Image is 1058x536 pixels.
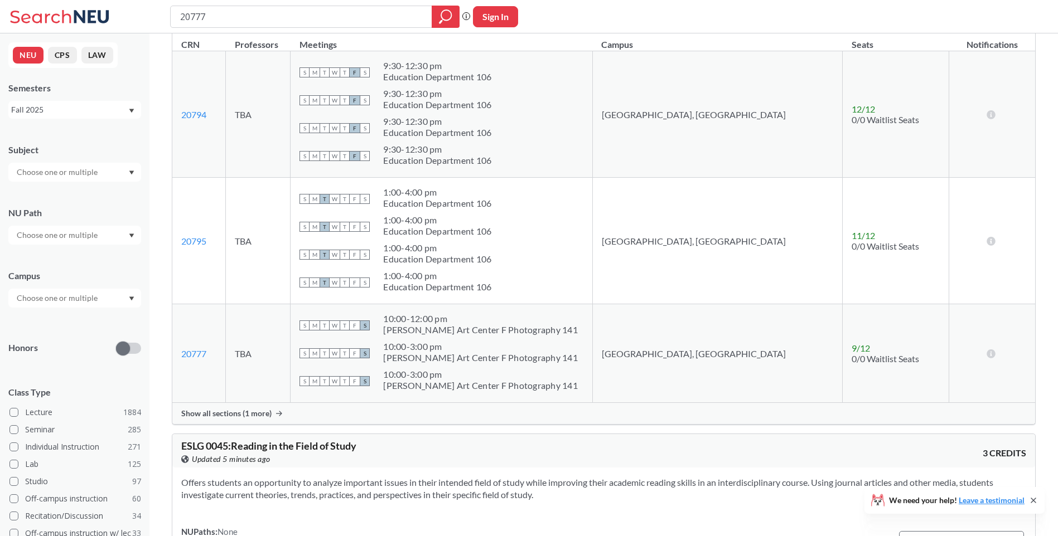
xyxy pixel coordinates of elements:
[330,194,340,204] span: W
[852,114,919,125] span: 0/0 Waitlist Seats
[310,250,320,260] span: M
[350,250,360,260] span: F
[310,194,320,204] span: M
[8,163,141,182] div: Dropdown arrow
[310,95,320,105] span: M
[320,376,330,386] span: T
[340,320,350,330] span: T
[179,7,424,26] input: Class, professor, course number, "phrase"
[181,476,1026,501] section: Offers students an opportunity to analyze important issues in their intended field of study while...
[383,324,578,335] div: [PERSON_NAME] Art Center F Photography 141
[8,226,141,245] div: Dropdown arrow
[9,509,141,523] label: Recitation/Discussion
[350,348,360,358] span: F
[852,230,875,241] span: 11 / 12
[432,6,460,28] div: magnifying glass
[310,222,320,232] span: M
[360,277,370,288] span: S
[383,187,491,198] div: 1:00 - 4:00 pm
[320,123,330,133] span: T
[320,277,330,288] span: T
[9,422,141,437] label: Seminar
[383,155,491,166] div: Education Department 106
[350,123,360,133] span: F
[181,348,206,359] a: 20777
[299,376,310,386] span: S
[350,222,360,232] span: F
[128,458,141,470] span: 125
[8,82,141,94] div: Semesters
[473,6,518,27] button: Sign In
[592,51,843,178] td: [GEOGRAPHIC_DATA], [GEOGRAPHIC_DATA]
[192,453,270,465] span: Updated 5 minutes ago
[852,343,870,353] span: 9 / 12
[299,151,310,161] span: S
[132,493,141,505] span: 60
[949,27,1035,51] th: Notifications
[11,228,105,242] input: Choose one or multiple
[320,67,330,77] span: T
[226,51,291,178] td: TBA
[592,27,843,51] th: Campus
[320,320,330,330] span: T
[13,47,44,64] button: NEU
[383,352,578,363] div: [PERSON_NAME] Art Center F Photography 141
[360,151,370,161] span: S
[330,95,340,105] span: W
[299,95,310,105] span: S
[383,127,491,138] div: Education Department 106
[128,441,141,453] span: 271
[330,250,340,260] span: W
[310,376,320,386] span: M
[81,47,113,64] button: LAW
[350,277,360,288] span: F
[8,144,141,156] div: Subject
[310,123,320,133] span: M
[889,496,1025,504] span: We need your help!
[383,88,491,99] div: 9:30 - 12:30 pm
[320,348,330,358] span: T
[299,67,310,77] span: S
[360,250,370,260] span: S
[320,250,330,260] span: T
[310,320,320,330] span: M
[132,510,141,522] span: 34
[383,380,578,391] div: [PERSON_NAME] Art Center F Photography 141
[592,304,843,403] td: [GEOGRAPHIC_DATA], [GEOGRAPHIC_DATA]
[226,27,291,51] th: Professors
[9,457,141,471] label: Lab
[350,320,360,330] span: F
[983,447,1026,459] span: 3 CREDITS
[439,9,452,25] svg: magnifying glass
[129,109,134,113] svg: Dropdown arrow
[299,320,310,330] span: S
[330,277,340,288] span: W
[383,116,491,127] div: 9:30 - 12:30 pm
[330,123,340,133] span: W
[383,313,578,324] div: 10:00 - 12:00 pm
[128,423,141,436] span: 285
[8,386,141,398] span: Class Type
[181,109,206,120] a: 20794
[852,104,875,114] span: 12 / 12
[383,144,491,155] div: 9:30 - 12:30 pm
[383,369,578,380] div: 10:00 - 3:00 pm
[226,178,291,304] td: TBA
[340,222,350,232] span: T
[123,406,141,418] span: 1884
[852,353,919,364] span: 0/0 Waitlist Seats
[340,194,350,204] span: T
[320,222,330,232] span: T
[340,376,350,386] span: T
[8,289,141,308] div: Dropdown arrow
[340,67,350,77] span: T
[383,270,491,281] div: 1:00 - 4:00 pm
[320,95,330,105] span: T
[340,123,350,133] span: T
[8,342,38,354] p: Honors
[383,99,491,110] div: Education Department 106
[320,151,330,161] span: T
[320,194,330,204] span: T
[383,254,491,265] div: Education Department 106
[360,348,370,358] span: S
